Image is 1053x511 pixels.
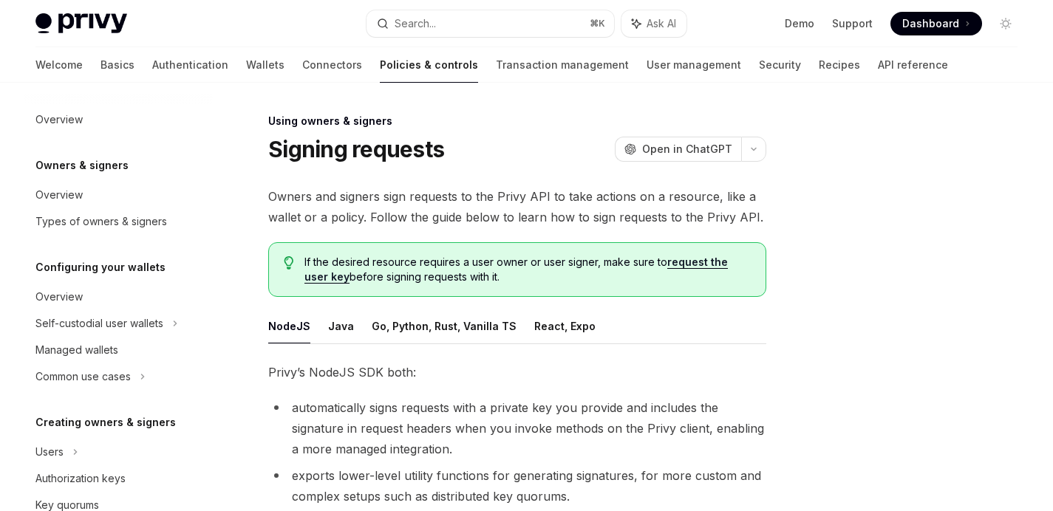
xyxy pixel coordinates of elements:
a: Support [832,16,873,31]
button: Go, Python, Rust, Vanilla TS [372,309,517,343]
div: Overview [35,111,83,128]
li: automatically signs requests with a private key you provide and includes the signature in request... [268,397,766,459]
button: React, Expo [534,309,596,343]
h1: Signing requests [268,136,444,162]
a: API reference [878,47,948,83]
a: Basics [100,47,134,83]
h5: Configuring your wallets [35,258,166,276]
h5: Owners & signers [35,157,129,174]
a: Recipes [819,47,860,83]
div: Search... [395,15,436,32]
a: Policies & controls [380,47,478,83]
button: Search...⌘K [367,10,613,37]
button: Toggle dark mode [994,12,1018,35]
span: If the desired resource requires a user owner or user signer, make sure to before signing request... [304,255,752,284]
li: exports lower-level utility functions for generating signatures, for more custom and complex setu... [268,465,766,507]
div: Overview [35,288,83,306]
button: Open in ChatGPT [615,137,741,162]
svg: Tip [284,256,294,270]
span: Owners and signers sign requests to the Privy API to take actions on a resource, like a wallet or... [268,186,766,227]
a: Wallets [246,47,284,83]
a: Transaction management [496,47,629,83]
span: ⌘ K [590,18,605,30]
a: User management [647,47,741,83]
a: Security [759,47,801,83]
a: Authorization keys [24,465,213,492]
a: Overview [24,284,213,310]
button: Ask AI [621,10,686,37]
h5: Creating owners & signers [35,414,176,431]
a: Managed wallets [24,337,213,363]
a: Welcome [35,47,83,83]
span: Dashboard [902,16,959,31]
button: NodeJS [268,309,310,343]
span: Open in ChatGPT [642,142,732,157]
a: Types of owners & signers [24,208,213,235]
a: Authentication [152,47,228,83]
span: Ask AI [647,16,676,31]
div: Managed wallets [35,341,118,359]
img: light logo [35,13,127,34]
div: Authorization keys [35,470,126,487]
a: Overview [24,106,213,133]
div: Common use cases [35,368,131,385]
div: Using owners & signers [268,114,766,128]
a: Demo [785,16,814,31]
div: Overview [35,186,83,204]
div: Self-custodial user wallets [35,315,163,332]
a: Dashboard [890,12,982,35]
button: Java [328,309,354,343]
a: Connectors [302,47,362,83]
span: Privy’s NodeJS SDK both: [268,362,766,383]
div: Types of owners & signers [35,213,167,230]
a: Overview [24,182,213,208]
div: Users [35,443,64,461]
